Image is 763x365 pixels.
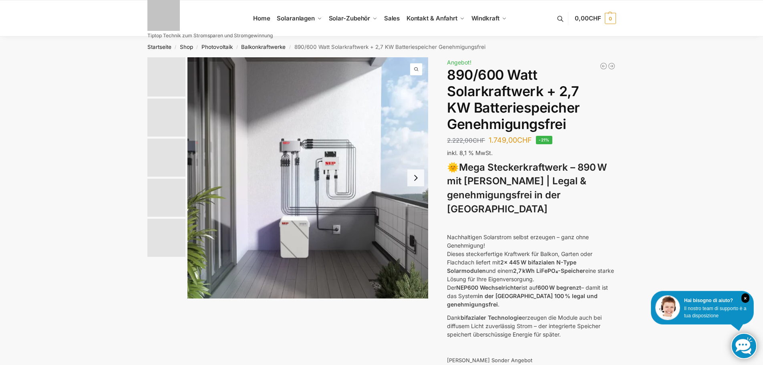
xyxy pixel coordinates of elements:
img: Balkonkraftwerk mit 2,7kw Speicher [147,57,185,97]
img: Bificial im Vergleich zu billig Modulen [147,139,185,177]
div: [PERSON_NAME] Sonder Angebot [447,357,616,365]
button: Next slide [407,169,424,186]
span: -21% [536,136,552,144]
a: Sales [380,0,403,36]
strong: 600 W begrenzt [538,284,581,291]
a: Balkonkraftwerk mit Speicher 2670 Watt Solarmodulleistung mit 2kW/h Speicher [608,62,616,70]
span: 0,00 [575,14,601,22]
img: Balkonkraftwerk mit 2,7kw Speicher [187,57,429,298]
p: Dank erzeugen die Module auch bei diffusem Licht zuverlässig Strom – der integrierte Speicher spe... [447,313,616,339]
span: inkl. 8,1 % MwSt. [447,149,493,156]
strong: 2,7 kWh LiFePO₄-Speicher [513,267,585,274]
a: 0,00CHF 0 [575,6,616,30]
h3: 🌞 [447,161,616,216]
img: Bificial 30 % mehr Leistung [147,219,185,257]
font: Hai bisogno di aiuto? [684,298,733,303]
span: Solar-Zubehör [329,14,370,22]
span: Angebot! [447,59,471,66]
span: / [193,44,201,50]
span: CHF [589,14,601,22]
span: Windkraft [471,14,499,22]
font: Il nostro team di supporto è a tua disposizione [684,306,746,319]
strong: in der [GEOGRAPHIC_DATA] 100 % legal und genehmigungsfrei [447,292,598,308]
a: Photovoltaik [201,44,233,50]
nav: Breadcrumb [133,36,630,57]
a: Solaranlagen [274,0,325,36]
a: Startseite [147,44,171,50]
span: CHF [517,136,532,144]
bdi: 1.749,00 [489,136,532,144]
strong: Mega Steckerkraftwerk – 890 W mit [PERSON_NAME] | Legal & genehmigungsfrei in der [GEOGRAPHIC_DATA] [447,161,607,215]
a: Mega Balkonkraftwerk 1780 Watt mit 2,7 kWh Speicher [600,62,608,70]
img: Balkonkraftwerk mit 2,7kw Speicher [147,99,185,137]
span: Sales [384,14,400,22]
p: Tiptop Technik zum Stromsparen und Stromgewinnung [147,33,273,38]
a: Steckerkraftwerk mit 2,7kwh-SpeicherBalkonkraftwerk mit 27kw Speicher [187,57,429,298]
span: CHF [473,137,485,144]
i: Vicino [741,293,749,303]
a: Shop [180,44,193,50]
bdi: 2.222,00 [447,137,485,144]
span: / [286,44,294,50]
strong: NEP600 Wechselrichter [456,284,521,291]
img: BDS1000 [147,179,185,217]
a: Kontakt & Anfahrt [403,0,468,36]
span: / [171,44,180,50]
span: / [233,44,241,50]
strong: 2x 445 W bifazialen N-Type Solarmodulen [447,259,576,274]
h1: 890/600 Watt Solarkraftwerk + 2,7 KW Batteriespeicher Genehmigungsfrei [447,67,616,132]
a: Balkonkraftwerke [241,44,286,50]
img: Assistenza clienti [655,295,680,320]
span: Kontakt & Anfahrt [407,14,457,22]
a: Windkraft [468,0,510,36]
span: 0 [605,13,616,24]
a: Solar-Zubehör [325,0,380,36]
span: Solaranlagen [277,14,315,22]
font: × [744,296,747,301]
p: Nachhaltigen Solarstrom selbst erzeugen – ganz ohne Genehmigung! Dieses steckerfertige Kraftwerk ... [447,233,616,309]
strong: bifazialer Technologie [461,314,522,321]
